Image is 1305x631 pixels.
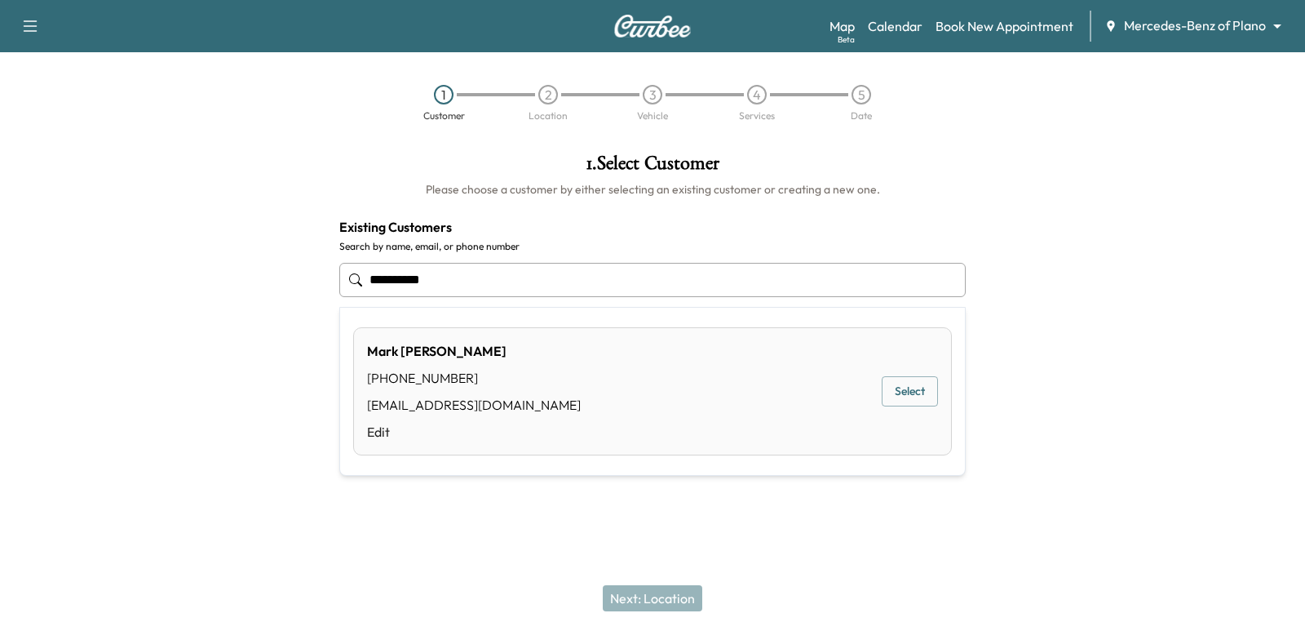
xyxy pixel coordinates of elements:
[739,111,775,121] div: Services
[434,85,453,104] div: 1
[367,422,581,442] a: Edit
[367,395,581,415] div: [EMAIL_ADDRESS][DOMAIN_NAME]
[936,16,1073,36] a: Book New Appointment
[882,376,938,407] button: Select
[851,111,872,121] div: Date
[637,111,668,121] div: Vehicle
[367,341,581,361] div: Mark [PERSON_NAME]
[367,368,581,388] div: [PHONE_NUMBER]
[868,16,922,36] a: Calendar
[339,217,966,237] h4: Existing Customers
[339,181,966,198] h6: Please choose a customer by either selecting an existing customer or creating a new one.
[852,85,871,104] div: 5
[747,85,767,104] div: 4
[643,85,662,104] div: 3
[613,15,692,38] img: Curbee Logo
[829,16,855,36] a: MapBeta
[423,111,465,121] div: Customer
[529,111,568,121] div: Location
[838,33,855,46] div: Beta
[538,85,558,104] div: 2
[1124,16,1266,35] span: Mercedes-Benz of Plano
[339,153,966,181] h1: 1 . Select Customer
[339,240,966,253] label: Search by name, email, or phone number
